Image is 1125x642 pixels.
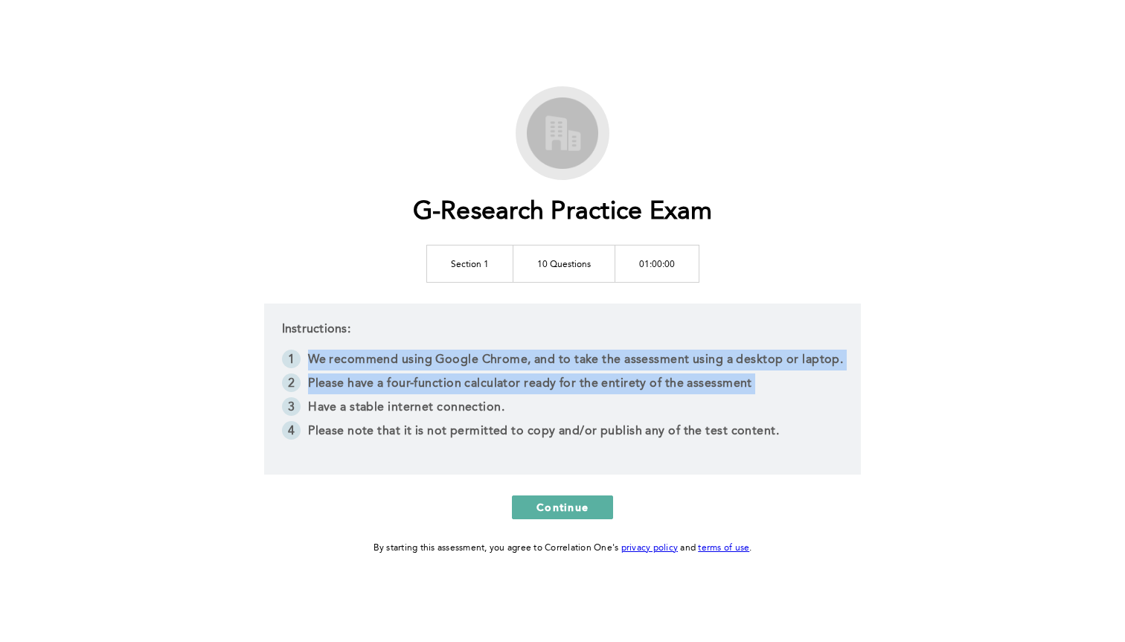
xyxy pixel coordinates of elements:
div: Instructions: [264,304,862,475]
a: terms of use [698,544,749,553]
li: Please note that it is not permitted to copy and/or publish any of the test content. [282,421,844,445]
h1: G-Research Practice Exam [413,197,713,228]
a: privacy policy [621,544,679,553]
li: Have a stable internet connection. [282,397,844,421]
button: Continue [512,495,613,519]
li: We recommend using Google Chrome, and to take the assessment using a desktop or laptop. [282,350,844,373]
li: Please have a four-function calculator ready for the entirety of the assessment [282,373,844,397]
td: 10 Questions [513,245,615,282]
td: 01:00:00 [615,245,699,282]
div: By starting this assessment, you agree to Correlation One's and . [374,540,752,556]
td: Section 1 [426,245,513,282]
img: G-Research [522,92,603,174]
span: Continue [536,500,589,514]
